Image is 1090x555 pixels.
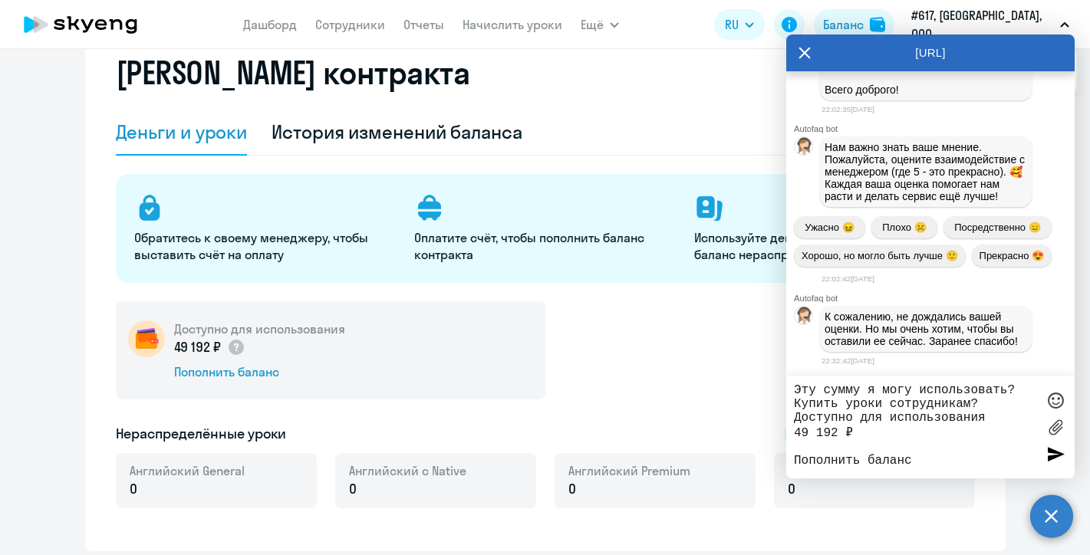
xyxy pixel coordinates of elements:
h5: Нераспределённые уроки [116,424,287,444]
h2: [PERSON_NAME] контракта [116,54,470,91]
span: 0 [130,479,137,499]
span: RU [725,15,739,34]
img: wallet-circle.png [128,320,165,357]
span: 0 [349,479,357,499]
span: Ужасно 😖 [805,222,854,233]
div: Пополнить баланс [174,363,345,380]
img: balance [870,17,885,32]
button: Прекрасно 😍 [972,245,1052,267]
a: Дашборд [243,17,297,32]
p: Обратитесь к своему менеджеру, чтобы выставить счёт на оплату [134,229,396,263]
span: Плохо ☹️ [882,222,926,233]
span: Английский с Native [349,462,466,479]
time: 22:02:35[DATE] [822,105,874,113]
time: 22:32:42[DATE] [822,356,874,365]
textarea: Эту сумму я могу использовать? Купить уроки сотрудникам? Доступно для использования 49 192 ₽ Попо... [794,383,1036,471]
img: bot avatar [795,307,814,329]
button: Хорошо, но могло быть лучше 🙂 [794,245,966,267]
span: Ещё [581,15,604,34]
time: 22:02:42[DATE] [822,274,874,283]
p: 49 192 ₽ [174,337,246,357]
p: Используйте деньги, чтобы начислять на баланс нераспределённые уроки [694,229,956,263]
span: 0 [568,479,576,499]
button: #617, [GEOGRAPHIC_DATA], ООО [904,6,1077,43]
span: К сожалению, не дождались вашей оценки. Но мы очень хотим, чтобы вы оставили ее сейчас. Заранее с... [825,310,1018,347]
span: Посредственно 😑 [954,222,1040,233]
button: RU [714,9,765,40]
button: Ещё [581,9,619,40]
button: Посредственно 😑 [943,216,1052,238]
h5: Доступно для использования [174,320,345,337]
a: Начислить уроки [463,17,562,32]
button: Ужасно 😖 [794,216,865,238]
div: Деньги и уроки [116,120,248,144]
img: bot avatar [795,137,814,159]
button: Плохо ☹️ [871,216,937,238]
span: Прекрасно 😍 [980,250,1044,261]
span: Английский Premium [568,462,690,479]
span: Нам важно знать ваше мнение. Пожалуйста, оцените взаимодействие с менеджером (где 5 - это прекрас... [825,141,1028,202]
span: Английский General [130,462,245,479]
div: Autofaq bot [794,294,1075,303]
a: Отчеты [403,17,444,32]
span: Хорошо, но могло быть лучше 🙂 [802,250,958,261]
button: Балансbalance [814,9,894,40]
span: 0 [788,479,795,499]
p: #617, [GEOGRAPHIC_DATA], ООО [911,6,1054,43]
div: История изменений баланса [272,120,522,144]
p: Оплатите счёт, чтобы пополнить баланс контракта [414,229,676,263]
label: Лимит 10 файлов [1044,415,1067,438]
div: Баланс [823,15,864,34]
a: Сотрудники [315,17,385,32]
div: Autofaq bot [794,124,1075,133]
